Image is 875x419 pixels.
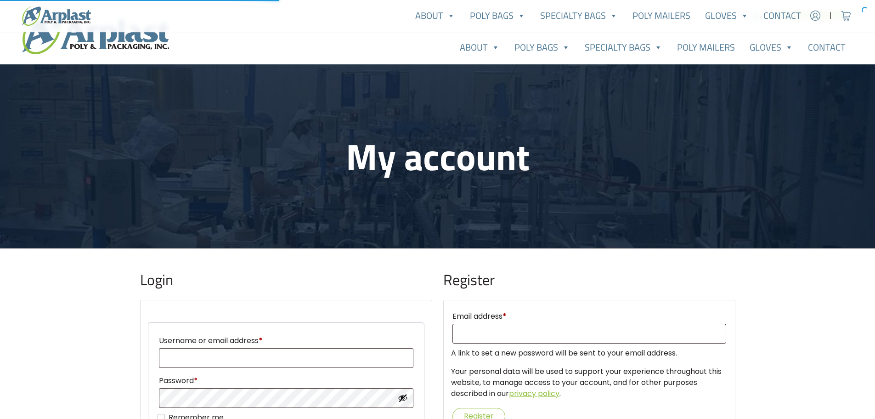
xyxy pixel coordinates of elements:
[451,366,728,399] p: Your personal data will be used to support your experience throughout this website, to manage acc...
[625,6,698,25] a: Poly Mailers
[398,393,408,403] button: Show password
[451,348,728,359] p: A link to set a new password will be sent to your email address.
[22,6,91,26] img: logo
[159,373,413,388] label: Password
[577,38,670,57] a: Specialty Bags
[670,38,742,57] a: Poly Mailers
[507,38,577,57] a: Poly Bags
[452,309,726,324] label: Email address
[801,38,853,57] a: Contact
[140,134,735,178] h1: My account
[742,38,801,57] a: Gloves
[756,6,808,25] a: Contact
[443,271,735,288] h2: Register
[452,38,507,57] a: About
[22,12,169,54] img: logo
[509,388,559,399] a: privacy policy
[463,6,533,25] a: Poly Bags
[159,333,413,348] label: Username or email address
[830,10,832,21] span: |
[698,6,756,25] a: Gloves
[533,6,625,25] a: Specialty Bags
[408,6,463,25] a: About
[140,271,432,288] h2: Login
